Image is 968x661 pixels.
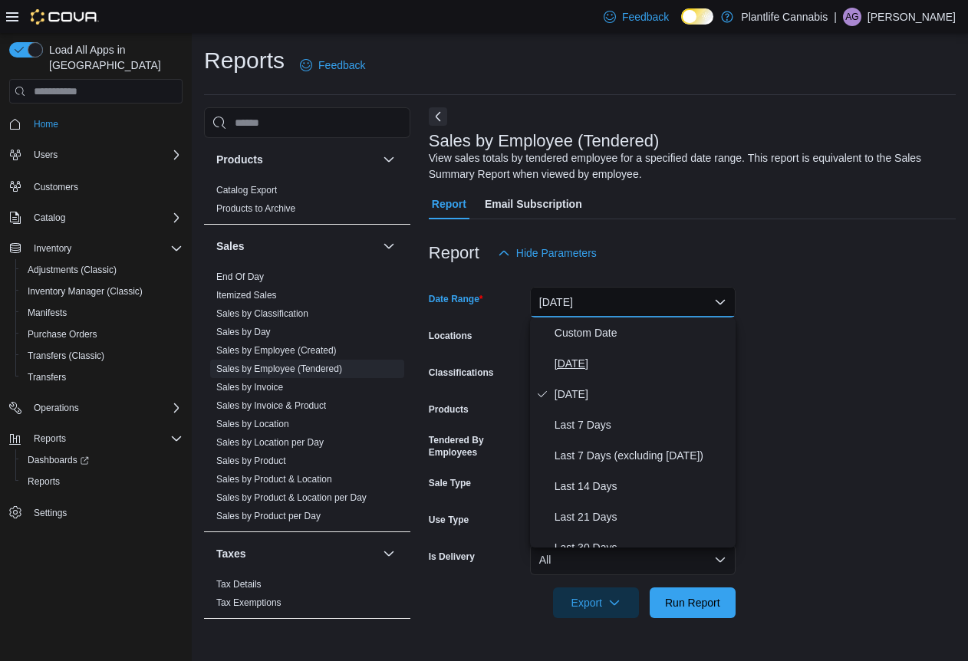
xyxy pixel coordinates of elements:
a: Catalog Export [216,185,277,196]
span: AG [845,8,858,26]
span: Sales by Invoice & Product [216,400,326,412]
a: Dashboards [21,451,95,469]
label: Products [429,403,469,416]
button: Customers [3,175,189,197]
h3: Taxes [216,546,246,561]
button: Home [3,113,189,135]
span: Dashboards [28,454,89,466]
span: Transfers [28,371,66,383]
button: Transfers [15,367,189,388]
h3: Sales by Employee (Tendered) [429,132,660,150]
button: Products [216,152,377,167]
span: Sales by Employee (Created) [216,344,337,357]
span: Sales by Location [216,418,289,430]
button: Export [553,587,639,618]
a: Purchase Orders [21,325,104,344]
button: Inventory Manager (Classic) [15,281,189,302]
div: View sales totals by tendered employee for a specified date range. This report is equivalent to t... [429,150,948,183]
a: Sales by Product & Location [216,474,332,485]
span: Sales by Product & Location per Day [216,492,367,504]
span: Operations [34,402,79,414]
span: Reports [28,429,183,448]
a: Sales by Product [216,455,286,466]
a: Tax Details [216,579,262,590]
button: Sales [216,238,377,254]
button: Catalog [28,209,71,227]
div: Taxes [204,575,410,618]
button: Sales [380,237,398,255]
div: Products [204,181,410,224]
a: Products to Archive [216,203,295,214]
span: Manifests [21,304,183,322]
button: Inventory [28,239,77,258]
span: Inventory [28,239,183,258]
a: Sales by Day [216,327,271,337]
span: Sales by Product [216,455,286,467]
button: All [530,544,736,575]
h1: Reports [204,45,285,76]
button: Run Report [650,587,736,618]
button: Operations [28,399,85,417]
a: Transfers [21,368,72,386]
h3: Products [216,152,263,167]
span: Users [28,146,183,164]
a: Sales by Invoice [216,382,283,393]
button: Reports [15,471,189,492]
span: Customers [28,176,183,196]
span: Custom Date [555,324,729,342]
button: Reports [28,429,72,448]
span: Catalog [28,209,183,227]
button: Manifests [15,302,189,324]
span: Reports [28,475,60,488]
a: Sales by Location [216,419,289,429]
span: Users [34,149,58,161]
span: Email Subscription [485,189,582,219]
label: Sale Type [429,477,471,489]
span: Catalog Export [216,184,277,196]
button: [DATE] [530,287,736,317]
h3: Sales [216,238,245,254]
button: Hide Parameters [492,238,603,268]
div: Ashley Godkin [843,8,861,26]
span: Hide Parameters [516,245,597,261]
a: Sales by Location per Day [216,437,324,448]
a: Customers [28,178,84,196]
a: Settings [28,504,73,522]
span: Inventory Manager (Classic) [21,282,183,301]
a: Sales by Product per Day [216,511,321,521]
span: Reports [34,432,66,445]
button: Taxes [216,546,377,561]
span: Feedback [622,9,669,25]
button: Users [3,144,189,166]
button: Next [429,107,447,126]
span: Sales by Product & Location [216,473,332,485]
a: Reports [21,472,66,491]
span: Operations [28,399,183,417]
a: Feedback [294,50,371,81]
div: Select listbox [530,317,736,548]
span: Last 30 Days [555,538,729,557]
span: Products to Archive [216,202,295,215]
label: Classifications [429,367,494,379]
button: Settings [3,502,189,524]
a: End Of Day [216,271,264,282]
label: Date Range [429,293,483,305]
span: Adjustments (Classic) [28,264,117,276]
span: Purchase Orders [21,325,183,344]
button: Inventory [3,238,189,259]
span: Sales by Product per Day [216,510,321,522]
a: Home [28,115,64,133]
a: Dashboards [15,449,189,471]
span: Last 7 Days [555,416,729,434]
img: Cova [31,9,99,25]
span: Last 21 Days [555,508,729,526]
span: Home [34,118,58,130]
h3: Report [429,244,479,262]
a: Sales by Product & Location per Day [216,492,367,503]
p: | [834,8,837,26]
a: Transfers (Classic) [21,347,110,365]
span: Sales by Location per Day [216,436,324,449]
span: Sales by Classification [216,307,308,320]
a: Feedback [598,2,675,32]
